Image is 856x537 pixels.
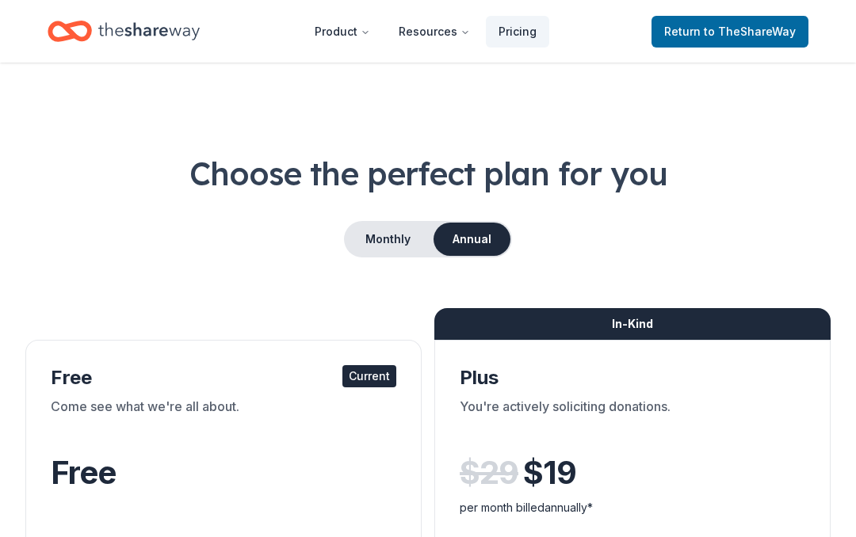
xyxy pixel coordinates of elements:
div: Plus [460,365,805,390]
div: Current [342,365,396,387]
div: In-Kind [434,308,831,340]
span: Return [664,22,796,41]
span: $ 19 [523,451,576,495]
div: per month billed annually* [460,498,805,517]
button: Resources [386,16,483,48]
button: Annual [434,223,510,256]
h1: Choose the perfect plan for you [25,151,831,196]
a: Returnto TheShareWay [652,16,808,48]
button: Product [302,16,383,48]
a: Pricing [486,16,549,48]
span: to TheShareWay [704,25,796,38]
div: You're actively soliciting donations. [460,397,805,441]
div: Free [51,365,396,390]
nav: Main [302,13,549,50]
span: Free [51,453,116,492]
button: Monthly [346,223,430,256]
div: Come see what we're all about. [51,397,396,441]
a: Home [48,13,200,50]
